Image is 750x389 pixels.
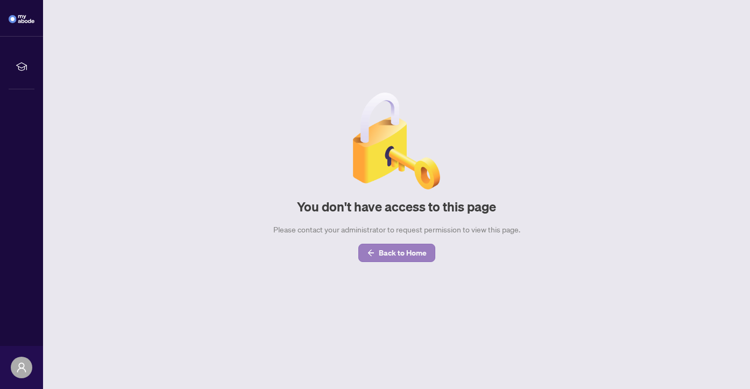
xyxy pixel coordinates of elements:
img: Null State Icon [348,93,445,189]
h2: You don't have access to this page [297,198,496,215]
span: arrow-left [367,249,374,257]
span: Back to Home [379,244,427,261]
button: Back to Home [358,244,435,262]
span: user [16,362,27,373]
div: Please contact your administrator to request permission to view this page. [273,224,520,236]
img: logo [9,15,34,23]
